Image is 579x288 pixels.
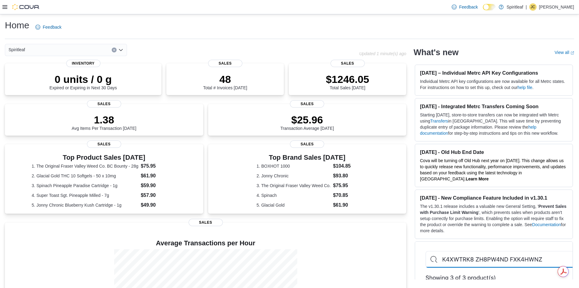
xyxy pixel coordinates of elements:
a: help file [518,85,532,90]
span: Feedback [43,24,61,30]
dd: $49.90 [141,201,176,209]
svg: External link [570,51,574,55]
h3: [DATE] – Individual Metrc API Key Configurations [420,70,568,76]
div: Expired or Expiring in Next 30 Days [49,73,117,90]
dd: $104.85 [333,162,358,170]
dt: 2. Jonny Chronic [256,173,331,179]
span: Cova will be turning off Old Hub next year on [DATE]. This change allows us to quickly release ne... [420,158,566,181]
dd: $61.90 [333,201,358,209]
a: Learn More [466,176,489,181]
span: Sales [87,100,121,108]
button: Open list of options [118,48,123,52]
h4: Average Transactions per Hour [10,240,401,247]
dt: 3. The Original Fraser Valley Weed Co. [256,183,331,189]
img: Cova [12,4,40,10]
span: Inventory [66,60,100,67]
a: Transfers [430,119,448,123]
p: 0 units / 0 g [49,73,117,85]
a: Documentation [532,222,561,227]
dt: 3. Spinach Pineapple Paradise Cartridge - 1g [32,183,138,189]
h3: [DATE] - Old Hub End Date [420,149,568,155]
h3: Top Brand Sales [DATE] [256,154,358,161]
p: $25.96 [280,114,334,126]
span: Sales [290,140,324,148]
button: Clear input [112,48,117,52]
dt: 2. Glacial Gold THC 10 Softgels - 50 x 10mg [32,173,138,179]
p: Individual Metrc API key configurations are now available for all Metrc states. For instructions ... [420,78,568,91]
div: Total # Invoices [DATE] [203,73,247,90]
p: Updated 1 minute(s) ago [359,51,406,56]
span: Sales [290,100,324,108]
div: Avg Items Per Transaction [DATE] [72,114,136,131]
dd: $93.80 [333,172,358,180]
span: Sales [208,60,242,67]
dt: 4. Spinach [256,192,331,198]
p: 48 [203,73,247,85]
p: The v1.30.1 release includes a valuable new General Setting, ' ', which prevents sales when produ... [420,203,568,234]
dt: 5. Glacial Gold [256,202,331,208]
dd: $59.90 [141,182,176,189]
p: | [526,3,527,11]
p: 1.38 [72,114,136,126]
dt: 1. BOXHOT 1000 [256,163,331,169]
span: Sales [189,219,223,226]
strong: Prevent Sales with Purchase Limit Warning [420,204,566,215]
p: $1246.05 [326,73,369,85]
h3: [DATE] - Integrated Metrc Transfers Coming Soon [420,103,568,109]
dd: $57.90 [141,192,176,199]
h2: What's new [414,48,458,57]
dd: $75.95 [141,162,176,170]
p: [PERSON_NAME] [539,3,574,11]
h3: [DATE] - New Compliance Feature Included in v1.30.1 [420,195,568,201]
input: Dark Mode [483,4,496,10]
dt: 4. Super Toast Sgt. Pineapple Milled - 7g [32,192,138,198]
a: View allExternal link [555,50,574,55]
dt: 5. Jonny Chronic Blueberry Kush Cartridge - 1g [32,202,138,208]
h1: Home [5,19,29,31]
span: Feedback [459,4,478,10]
p: Starting [DATE], store-to-store transfers can now be integrated with Metrc using in [GEOGRAPHIC_D... [420,112,568,136]
div: Transaction Average [DATE] [280,114,334,131]
dd: $70.85 [333,192,358,199]
dd: $75.95 [333,182,358,189]
span: Spiritleaf [9,46,25,53]
span: Sales [331,60,365,67]
span: JC [531,3,535,11]
div: Jim C [529,3,537,11]
div: Total Sales [DATE] [326,73,369,90]
a: Feedback [449,1,480,13]
h3: Top Product Sales [DATE] [32,154,176,161]
dt: 1. The Original Fraser Valley Weed Co. BC Bounty - 28g [32,163,138,169]
span: Sales [87,140,121,148]
dd: $61.90 [141,172,176,180]
a: Feedback [33,21,64,33]
span: Dark Mode [483,10,483,11]
p: Spiritleaf [507,3,523,11]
